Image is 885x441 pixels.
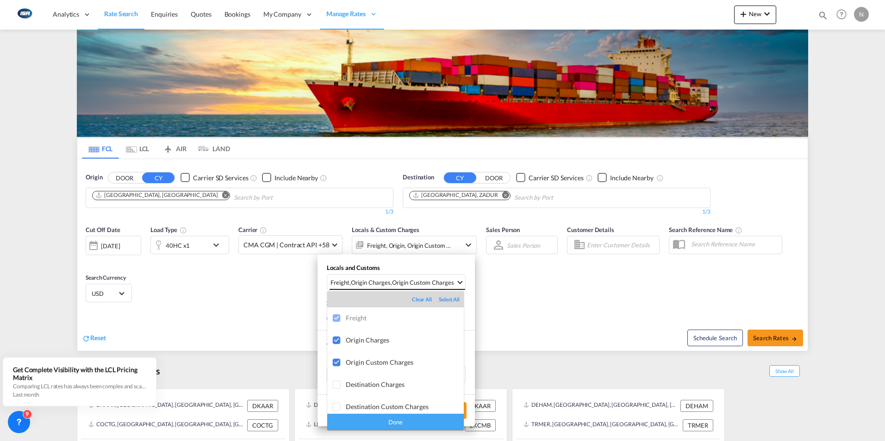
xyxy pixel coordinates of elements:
div: Clear All [412,296,439,303]
div: Freight [346,314,464,322]
div: Origin Charges [346,336,464,344]
div: Destination Custom Charges [346,403,464,410]
div: Destination Charges [346,380,464,388]
div: Done [327,414,464,430]
div: Select All [439,296,460,303]
div: Origin Custom Charges [346,358,464,366]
